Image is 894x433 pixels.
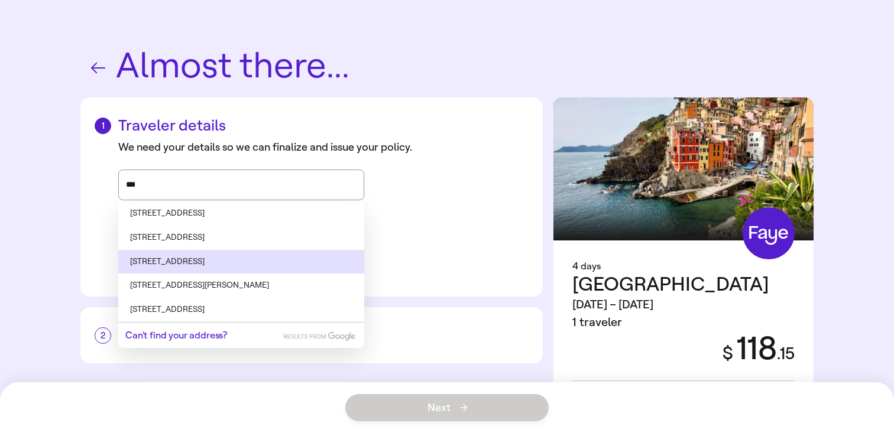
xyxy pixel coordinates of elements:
[95,326,529,344] h2: Payment details
[572,314,769,331] div: 1 traveler
[95,116,529,135] h2: Traveler details
[572,259,795,274] div: 4 days
[118,274,364,298] li: [STREET_ADDRESS][PERSON_NAME]
[118,201,364,226] li: [STREET_ADDRESS]
[723,343,733,364] span: $
[572,296,769,314] div: [DATE] – [DATE]
[125,330,227,341] button: Can't find your address?
[118,250,364,274] li: [STREET_ADDRESS]
[118,226,364,250] li: [STREET_ADDRESS]
[345,394,549,421] button: Next
[126,176,357,194] input: Street address, city, state
[572,272,769,296] span: [GEOGRAPHIC_DATA]
[80,47,814,86] h1: Almost there...
[777,344,795,363] span: . 15
[118,298,364,323] li: [STREET_ADDRESS]
[118,139,529,155] div: We need your details so we can finalize and issue your policy.
[708,331,795,366] div: 118
[427,402,467,413] span: Next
